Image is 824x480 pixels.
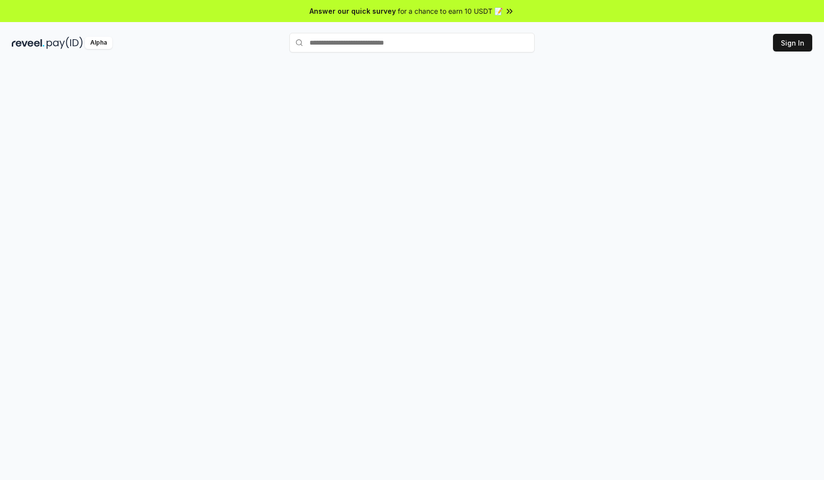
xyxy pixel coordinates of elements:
[12,37,45,49] img: reveel_dark
[309,6,396,16] span: Answer our quick survey
[398,6,503,16] span: for a chance to earn 10 USDT 📝
[85,37,112,49] div: Alpha
[773,34,812,51] button: Sign In
[47,37,83,49] img: pay_id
